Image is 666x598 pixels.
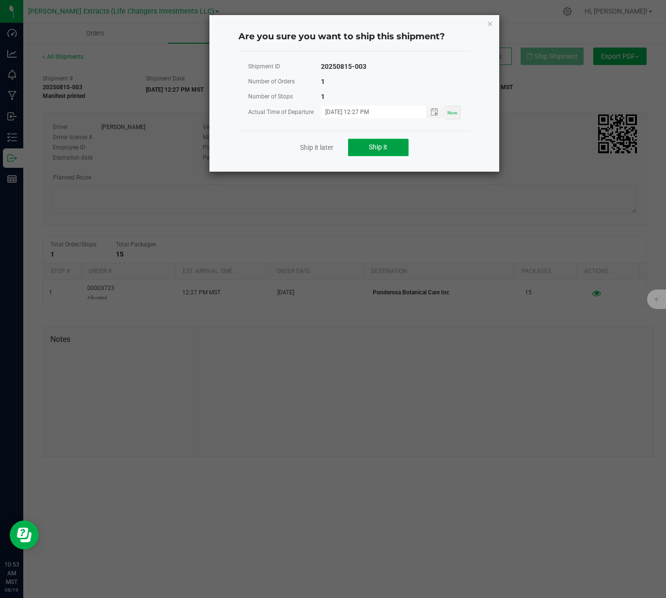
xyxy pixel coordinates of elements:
div: Shipment ID [248,61,321,73]
div: Actual Time of Departure [248,106,321,118]
input: MM/dd/yyyy HH:MM a [321,106,416,118]
span: Ship it [369,143,387,151]
span: Toggle popup [426,106,445,118]
button: Close [487,17,493,29]
span: Now [447,110,458,115]
div: 1 [321,76,325,88]
iframe: Resource center [10,520,39,550]
div: 20250815-003 [321,61,366,73]
div: 1 [321,91,325,103]
div: Number of Orders [248,76,321,88]
h4: Are you sure you want to ship this shipment? [238,31,470,43]
div: Number of Stops [248,91,321,103]
a: Ship it later [300,143,333,152]
button: Ship it [348,139,409,156]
